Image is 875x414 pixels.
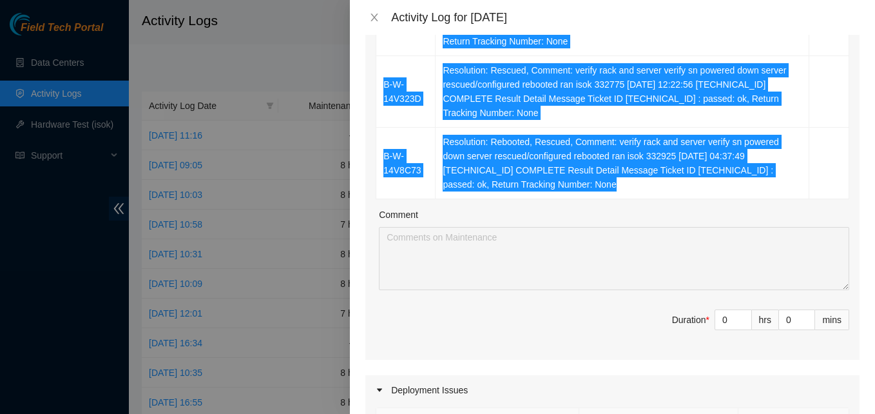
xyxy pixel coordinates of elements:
[391,10,860,25] div: Activity Log for [DATE]
[672,313,709,327] div: Duration
[376,386,383,394] span: caret-right
[752,310,779,330] div: hrs
[383,79,421,104] a: B-W-14V323D
[383,151,421,175] a: B-W-14V8C73
[815,310,849,330] div: mins
[379,208,418,222] label: Comment
[365,375,860,405] div: Deployment Issues
[369,12,380,23] span: close
[365,12,383,24] button: Close
[379,227,849,290] textarea: Comment
[436,128,809,199] td: Resolution: Rebooted, Rescued, Comment: verify rack and server verify sn powered down server resc...
[436,56,809,128] td: Resolution: Rescued, Comment: verify rack and server verify sn powered down server rescued/config...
